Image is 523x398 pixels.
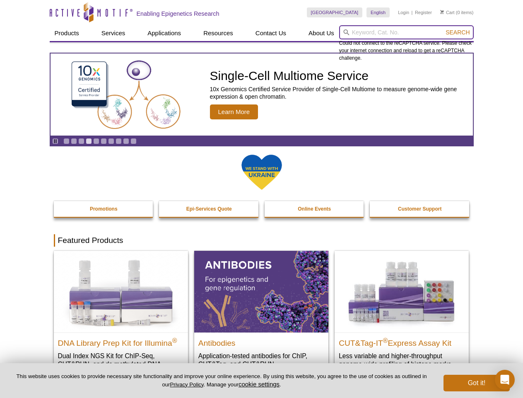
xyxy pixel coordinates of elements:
strong: Epi-Services Quote [186,206,232,212]
a: Applications [142,25,186,41]
a: Contact Us [251,25,291,41]
a: Login [398,10,409,15]
p: Application-tested antibodies for ChIP, CUT&Tag, and CUT&RUN. [198,352,324,369]
input: Keyword, Cat. No. [339,25,474,39]
p: 10x Genomics Certified Service Provider of Single-Cell Multiome to measure genome-wide gene expre... [210,85,469,100]
img: Your Cart [440,10,444,14]
article: Single-Cell Multiome Service [51,53,473,136]
a: Go to slide 1 [63,138,70,144]
h2: CUT&Tag-IT Express Assay Kit [339,335,465,347]
a: Go to slide 9 [123,138,129,144]
a: English [366,7,390,17]
a: Epi-Services Quote [159,201,259,217]
a: Go to slide 2 [71,138,77,144]
img: We Stand With Ukraine [241,154,282,191]
h2: Antibodies [198,335,324,347]
a: Services [96,25,130,41]
a: Register [415,10,432,15]
a: Customer Support [370,201,470,217]
a: [GEOGRAPHIC_DATA] [307,7,363,17]
sup: ® [383,337,388,344]
button: Search [443,29,472,36]
a: Go to slide 8 [116,138,122,144]
img: CUT&Tag-IT® Express Assay Kit [335,251,469,332]
a: Go to slide 5 [93,138,99,144]
a: Promotions [54,201,154,217]
div: Could not connect to the reCAPTCHA service. Please check your internet connection and reload to g... [339,25,474,62]
a: Resources [198,25,238,41]
h2: Featured Products [54,234,470,247]
h2: Single-Cell Multiome Service [210,70,469,82]
p: Less variable and higher-throughput genome-wide profiling of histone marks​. [339,352,465,369]
img: All Antibodies [194,251,328,332]
img: DNA Library Prep Kit for Illumina [54,251,188,332]
button: Got it! [443,375,510,391]
h2: DNA Library Prep Kit for Illumina [58,335,184,347]
a: Products [50,25,84,41]
a: Privacy Policy [170,381,203,388]
strong: Customer Support [398,206,441,212]
a: CUT&Tag-IT® Express Assay Kit CUT&Tag-IT®Express Assay Kit Less variable and higher-throughput ge... [335,251,469,376]
li: (0 items) [440,7,474,17]
sup: ® [172,337,177,344]
img: Single-Cell Multiome Service [64,57,188,133]
a: Go to slide 10 [130,138,137,144]
a: Cart [440,10,455,15]
span: Search [446,29,470,36]
a: Single-Cell Multiome Service Single-Cell Multiome Service 10x Genomics Certified Service Provider... [51,53,473,136]
strong: Online Events [298,206,331,212]
a: All Antibodies Antibodies Application-tested antibodies for ChIP, CUT&Tag, and CUT&RUN. [194,251,328,376]
a: DNA Library Prep Kit for Illumina DNA Library Prep Kit for Illumina® Dual Index NGS Kit for ChIP-... [54,251,188,385]
div: Open Intercom Messenger [495,370,515,390]
h2: Enabling Epigenetics Research [137,10,219,17]
p: Dual Index NGS Kit for ChIP-Seq, CUT&RUN, and ds methylated DNA assays. [58,352,184,377]
button: cookie settings [239,381,280,388]
span: Learn More [210,104,258,119]
a: About Us [304,25,339,41]
a: Go to slide 7 [108,138,114,144]
a: Go to slide 3 [78,138,84,144]
a: Go to slide 6 [101,138,107,144]
a: Online Events [265,201,365,217]
a: Go to slide 4 [86,138,92,144]
p: This website uses cookies to provide necessary site functionality and improve your online experie... [13,373,430,388]
a: Toggle autoplay [52,138,58,144]
strong: Promotions [90,206,118,212]
li: | [412,7,413,17]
